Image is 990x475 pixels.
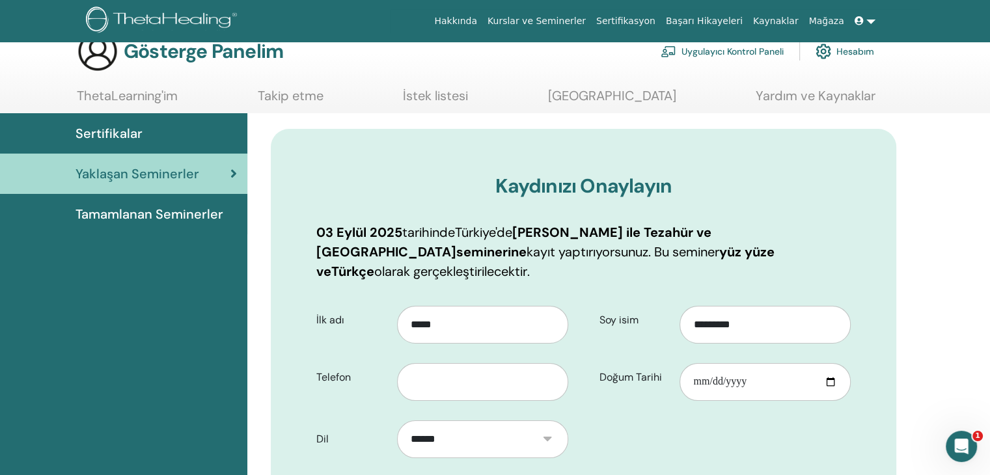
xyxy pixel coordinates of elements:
[803,9,849,33] a: Mağaza
[434,16,477,26] font: Hakkında
[316,224,402,241] font: 03 Eylül 2025
[77,87,178,104] font: ThetaLearning'im
[316,370,351,384] font: Telefon
[599,313,639,327] font: Soy isim
[258,88,323,113] a: Takip etme
[753,16,799,26] font: Kaynaklar
[495,173,672,198] font: Kaydınızı Onaylayın
[527,263,530,280] font: .
[258,87,323,104] font: Takip etme
[599,370,662,384] font: Doğum Tarihi
[402,224,455,241] font: tarihinde
[596,16,655,26] font: Sertifikasyon
[482,9,591,33] a: Kurslar ve Seminerler
[548,87,676,104] font: [GEOGRAPHIC_DATA]
[77,31,118,72] img: generic-user-icon.jpg
[527,243,648,260] font: kayıt yaptırıyorsunuz
[331,263,374,280] font: Türkçe
[748,9,804,33] a: Kaynaklar
[316,313,344,327] font: İlk adı
[316,224,711,260] font: [PERSON_NAME] ile Tezahür ve [GEOGRAPHIC_DATA]
[316,432,329,446] font: Dil
[666,16,743,26] font: Başarı Hikayeleri
[76,206,223,223] font: Tamamlanan Seminerler
[429,9,482,33] a: Hakkında
[76,165,199,182] font: Yaklaşan Seminerler
[403,87,468,104] font: İstek listesi
[86,7,241,36] img: logo.png
[808,16,844,26] font: Mağaza
[975,431,980,440] font: 1
[681,46,784,58] font: Uygulayıcı Kontrol Paneli
[76,125,143,142] font: Sertifikalar
[756,87,875,104] font: Yardım ve Kaynaklar
[756,88,875,113] a: Yardım ve Kaynaklar
[661,37,784,66] a: Uygulayıcı Kontrol Paneli
[591,9,661,33] a: Sertifikasyon
[374,263,527,280] font: olarak gerçekleştirilecektir
[548,88,676,113] a: [GEOGRAPHIC_DATA]
[836,46,874,58] font: Hesabım
[403,88,468,113] a: İstek listesi
[488,16,586,26] font: Kurslar ve Seminerler
[816,37,874,66] a: Hesabım
[77,88,178,113] a: ThetaLearning'im
[455,224,512,241] font: Türkiye'de
[648,243,719,260] font: . Bu seminer
[661,9,748,33] a: Başarı Hikayeleri
[946,431,977,462] iframe: Intercom canlı sohbet
[456,243,527,260] font: seminerine
[124,38,283,64] font: Gösterge Panelim
[661,46,676,57] img: chalkboard-teacher.svg
[816,40,831,62] img: cog.svg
